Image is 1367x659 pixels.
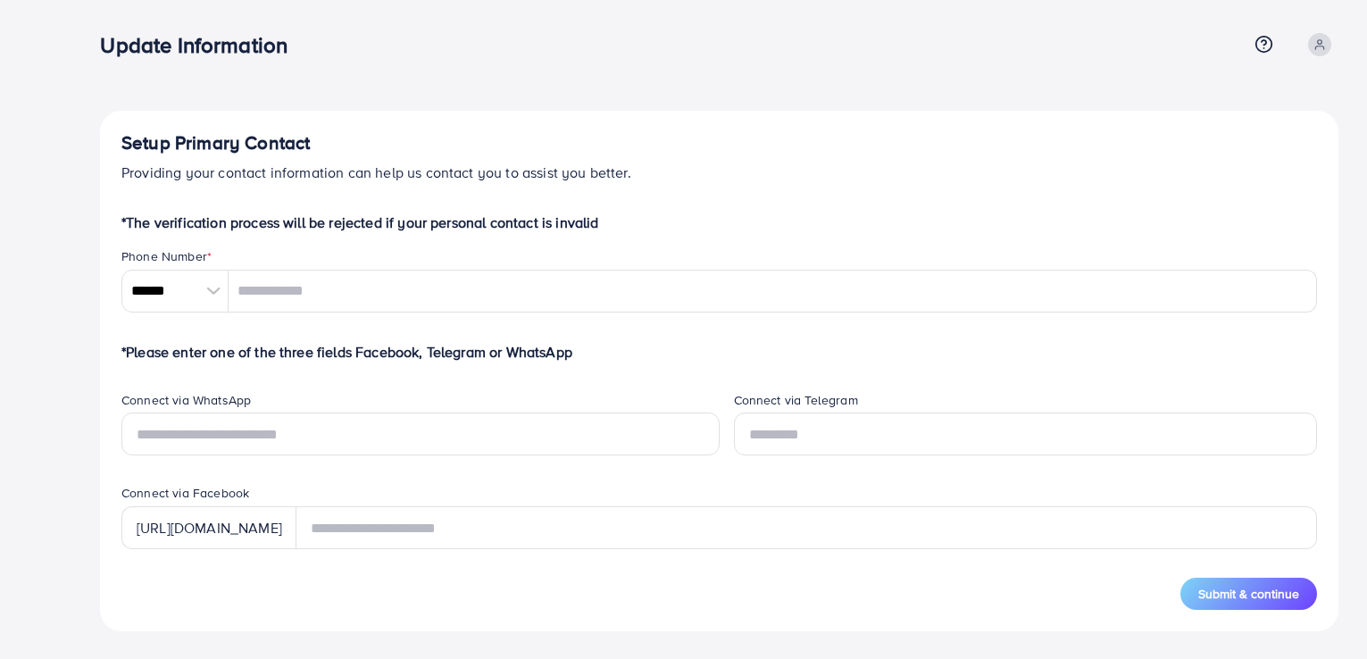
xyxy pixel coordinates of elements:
[121,162,1317,183] p: Providing your contact information can help us contact you to assist you better.
[121,391,251,409] label: Connect via WhatsApp
[734,391,858,409] label: Connect via Telegram
[121,341,1317,363] p: *Please enter one of the three fields Facebook, Telegram or WhatsApp
[121,212,1317,233] p: *The verification process will be rejected if your personal contact is invalid
[1180,578,1317,610] button: Submit & continue
[1198,585,1299,603] span: Submit & continue
[100,32,302,58] h3: Update Information
[121,247,212,265] label: Phone Number
[121,132,1317,154] h4: Setup Primary Contact
[121,484,249,502] label: Connect via Facebook
[121,506,296,549] div: [URL][DOMAIN_NAME]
